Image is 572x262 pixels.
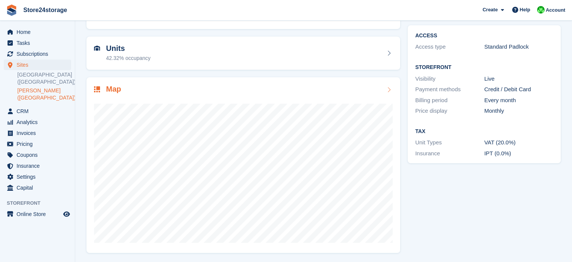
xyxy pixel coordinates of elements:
[4,128,71,138] a: menu
[415,75,484,83] div: Visibility
[17,87,71,101] a: [PERSON_NAME] ([GEOGRAPHIC_DATA])
[415,96,484,105] div: Billing period
[17,106,62,116] span: CRM
[4,106,71,116] a: menu
[17,209,62,219] span: Online Store
[106,85,121,93] h2: Map
[94,46,100,51] img: unit-icn-7be61d7bf1b0ce9d3e12c5938cc71ed9869f7b940bace4675aadf7bd6d80202e.svg
[94,86,100,92] img: map-icn-33ee37083ee616e46c38cad1a60f524a97daa1e2b2c8c0bc3eb3415660979fc1.svg
[484,107,554,115] div: Monthly
[484,149,554,158] div: IPT (0.0%)
[4,60,71,70] a: menu
[546,6,565,14] span: Account
[4,182,71,193] a: menu
[17,172,62,182] span: Settings
[17,60,62,70] span: Sites
[20,4,70,16] a: Store24storage
[17,71,71,86] a: [GEOGRAPHIC_DATA] ([GEOGRAPHIC_DATA])
[484,43,554,51] div: Standard Padlock
[415,85,484,94] div: Payment methods
[106,44,150,53] h2: Units
[4,38,71,48] a: menu
[17,27,62,37] span: Home
[17,161,62,171] span: Insurance
[17,150,62,160] span: Coupons
[17,49,62,59] span: Subscriptions
[4,139,71,149] a: menu
[4,117,71,127] a: menu
[484,85,554,94] div: Credit / Debit Card
[484,75,554,83] div: Live
[4,161,71,171] a: menu
[17,38,62,48] span: Tasks
[415,107,484,115] div: Price display
[415,33,553,39] h2: ACCESS
[4,49,71,59] a: menu
[415,138,484,147] div: Unit Types
[17,139,62,149] span: Pricing
[106,54,150,62] div: 42.32% occupancy
[415,43,484,51] div: Access type
[6,5,17,16] img: stora-icon-8386f47178a22dfd0bd8f6a31ec36ba5ce8667c1dd55bd0f319d3a0aa187defe.svg
[17,117,62,127] span: Analytics
[7,199,75,207] span: Storefront
[17,128,62,138] span: Invoices
[537,6,545,14] img: Tracy Harper
[482,6,498,14] span: Create
[4,150,71,160] a: menu
[17,182,62,193] span: Capital
[4,172,71,182] a: menu
[62,210,71,219] a: Preview store
[415,149,484,158] div: Insurance
[86,77,400,253] a: Map
[484,138,554,147] div: VAT (20.0%)
[4,27,71,37] a: menu
[415,129,553,135] h2: Tax
[415,64,553,70] h2: Storefront
[86,37,400,70] a: Units 42.32% occupancy
[4,209,71,219] a: menu
[484,96,554,105] div: Every month
[520,6,530,14] span: Help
